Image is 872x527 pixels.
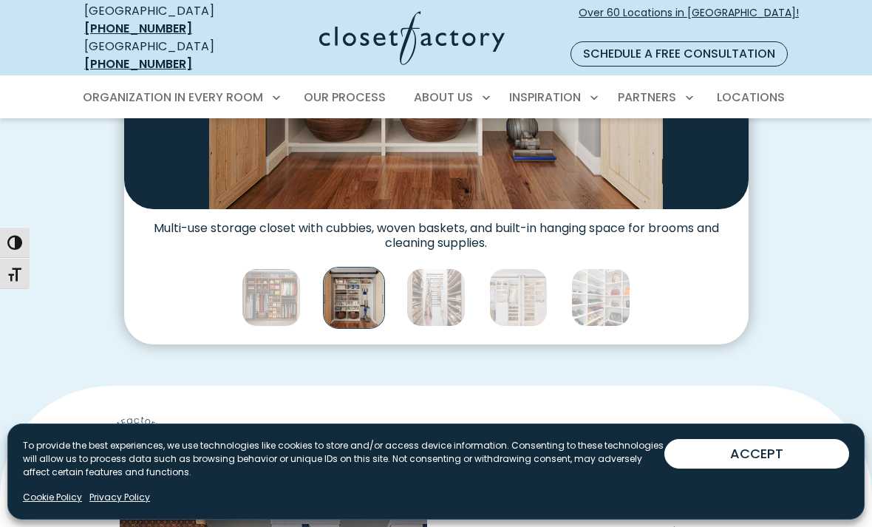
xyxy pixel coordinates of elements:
img: Multi-use storage closet with white cubbies, woven baskets, towel stacks, and built-in hanging sp... [323,267,385,329]
div: [GEOGRAPHIC_DATA] [84,2,245,38]
button: ACCEPT [664,439,849,469]
img: Closet Factory Logo [319,11,505,65]
p: To provide the best experiences, we use technologies like cookies to store and/or access device i... [23,439,664,479]
span: Organization in Every Room [83,89,263,106]
a: [PHONE_NUMBER] [84,55,192,72]
a: [PHONE_NUMBER] [84,20,192,37]
span: About Us [414,89,473,106]
nav: Primary Menu [72,77,800,118]
a: Schedule a Free Consultation [570,41,788,67]
span: Partners [618,89,676,106]
figcaption: Multi-use storage closet with cubbies, woven baskets, and built-in hanging space for brooms and c... [124,209,749,251]
img: Closet organizers Double hanging space, adjustable shelves, and two built-in drawer towers with s... [489,268,548,327]
span: Our Process [304,89,386,106]
span: Locations [717,89,785,106]
div: [GEOGRAPHIC_DATA] [84,38,245,73]
span: Inspiration [509,89,581,106]
img: Accessory organization in closet with white gloss shelving for shoes and purses [571,268,630,327]
a: Cookie Policy [23,491,82,504]
img: Shoe shelving display with adjustable rows and a wall-mounted rack for scarves and belts. [406,268,466,327]
span: Over 60 Locations in [GEOGRAPHIC_DATA]! [579,5,799,36]
a: Privacy Policy [89,491,150,504]
img: Organized reach in closet with custom shoe shelves, hat holders, upper shelf storage [242,268,301,327]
